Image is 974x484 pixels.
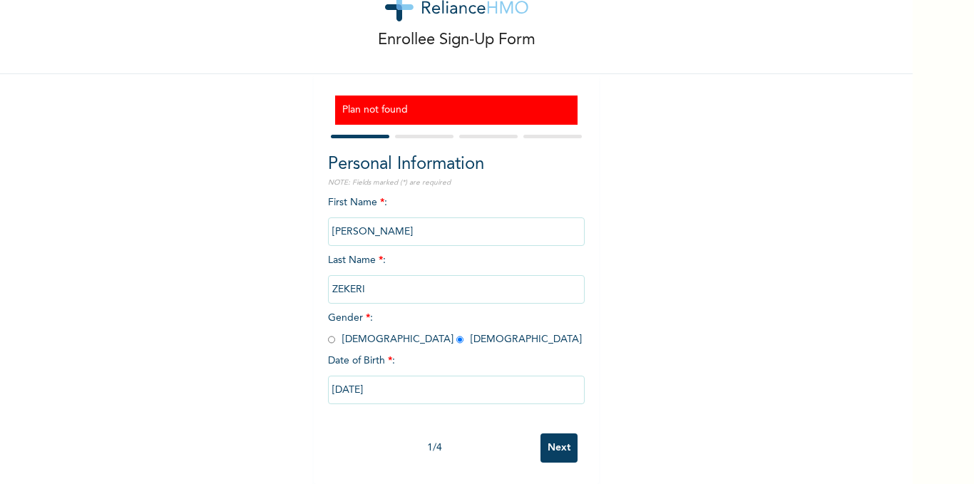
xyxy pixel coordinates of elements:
input: Enter your last name [328,275,585,304]
h3: Plan not found [342,103,570,118]
p: NOTE: Fields marked (*) are required [328,177,585,188]
p: Enrollee Sign-Up Form [378,29,535,52]
span: First Name : [328,197,585,237]
span: Date of Birth : [328,354,395,369]
input: DD-MM-YYYY [328,376,585,404]
span: Last Name : [328,255,585,294]
input: Next [540,433,578,463]
input: Enter your first name [328,217,585,246]
h2: Personal Information [328,152,585,177]
div: 1 / 4 [328,441,540,455]
span: Gender : [DEMOGRAPHIC_DATA] [DEMOGRAPHIC_DATA] [328,313,582,344]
